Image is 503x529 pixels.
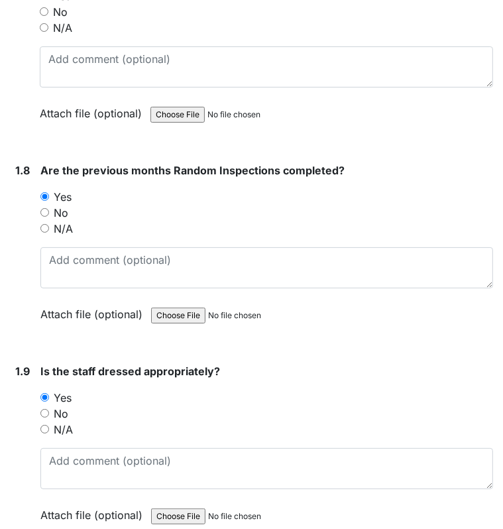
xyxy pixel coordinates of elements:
[40,164,345,177] span: Are the previous months Random Inspections completed?
[53,20,72,36] label: N/A
[40,425,49,434] input: N/A
[40,23,48,32] input: N/A
[40,409,49,418] input: No
[54,189,72,205] label: Yes
[40,98,147,121] label: Attach file (optional)
[15,162,30,178] label: 1.8
[54,221,73,237] label: N/A
[40,299,148,322] label: Attach file (optional)
[40,7,48,16] input: No
[53,4,68,20] label: No
[54,406,68,422] label: No
[40,208,49,217] input: No
[54,390,72,406] label: Yes
[40,192,49,201] input: Yes
[40,224,49,233] input: N/A
[40,500,148,523] label: Attach file (optional)
[15,363,30,379] label: 1.9
[54,205,68,221] label: No
[40,365,220,378] span: Is the staff dressed appropriately?
[40,393,49,402] input: Yes
[54,422,73,438] label: N/A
